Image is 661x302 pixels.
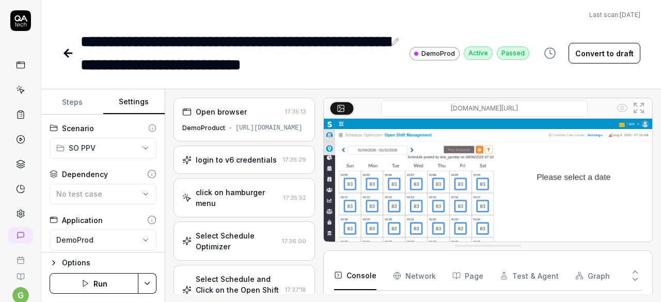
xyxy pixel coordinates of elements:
button: No test case [50,184,156,204]
span: SO PPV [69,142,96,153]
div: login to v6 credentials [196,154,277,165]
button: Show all interative elements [614,100,631,116]
time: 17:36:00 [282,237,306,245]
button: Settings [103,90,165,115]
time: 17:37:18 [285,286,306,293]
time: [DATE] [620,11,640,19]
button: Page [452,261,483,290]
time: 17:35:13 [285,108,306,115]
span: DemoProd [421,49,455,58]
time: 17:35:29 [283,156,306,163]
span: DemoProd [56,234,93,245]
button: Steps [41,90,103,115]
div: Application [62,215,103,226]
a: Book a call with us [4,248,37,264]
button: Test & Agent [500,261,559,290]
div: Active [464,46,493,60]
div: Open browser [196,106,247,117]
time: 17:35:52 [284,194,306,201]
a: New conversation [8,227,33,244]
button: Open in full screen [631,100,647,116]
span: Last scan: [589,10,640,20]
div: DemoProduct [182,123,225,133]
div: Select Schedule Optimizer [196,230,278,252]
button: DemoProd [50,230,156,250]
button: Options [50,257,156,269]
button: View version history [538,43,562,63]
div: click on hamburger menu [196,187,279,209]
button: Network [393,261,436,290]
div: Passed [497,46,529,60]
div: [URL][DOMAIN_NAME] [235,123,303,133]
button: Run [50,273,138,294]
div: Scenario [62,123,94,134]
div: Dependency [62,169,108,180]
button: Graph [575,261,610,290]
button: Last scan:[DATE] [589,10,640,20]
div: Options [62,257,156,269]
button: Console [334,261,376,290]
button: SO PPV [50,138,156,158]
a: Documentation [4,264,37,281]
a: DemoProd [410,46,460,60]
span: No test case [56,189,102,198]
button: Convert to draft [569,43,640,63]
